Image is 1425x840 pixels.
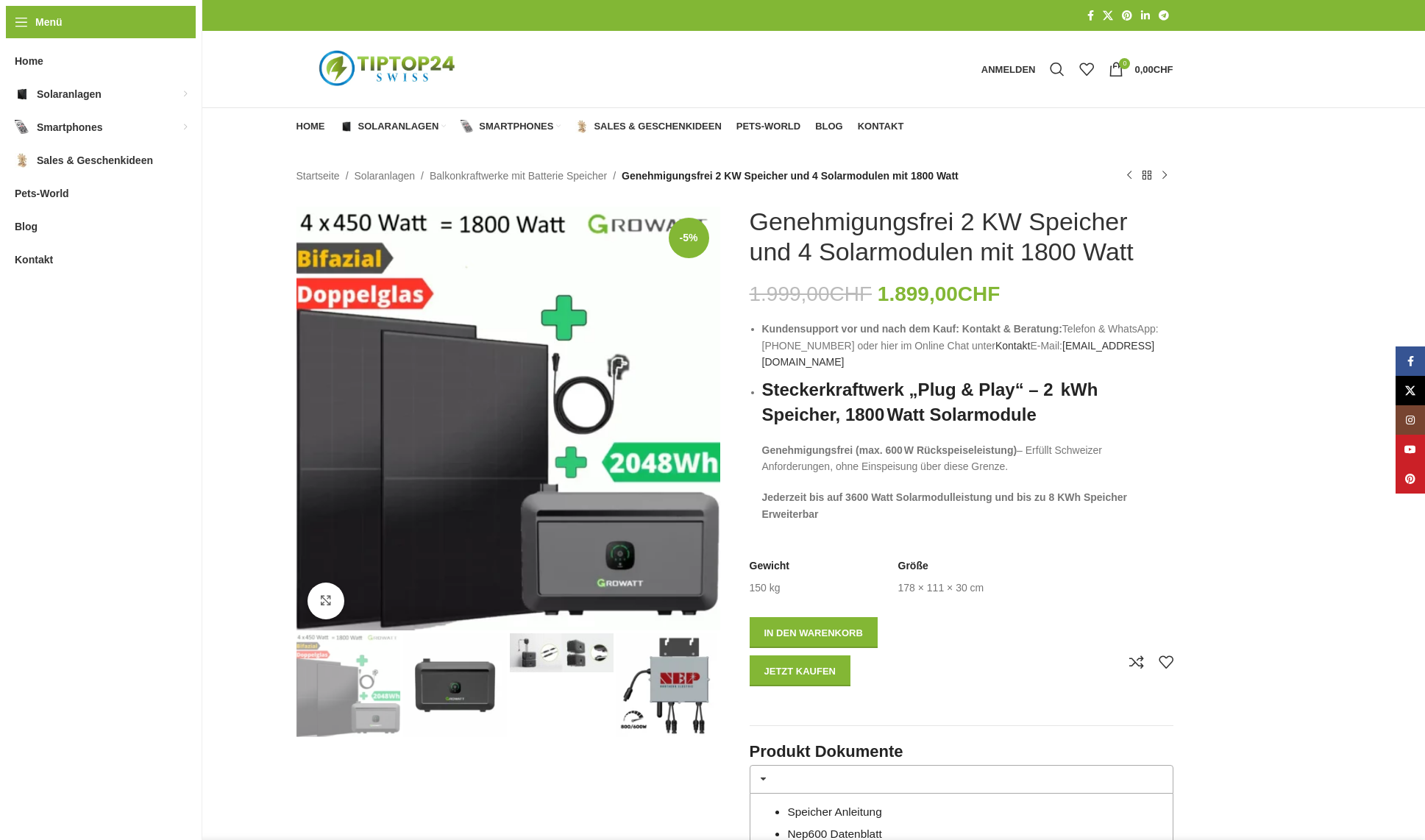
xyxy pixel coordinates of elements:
[35,14,63,30] span: Menü
[15,153,29,168] img: Sales & Geschenkideen
[1119,58,1130,69] span: 0
[750,617,878,648] button: In den Warenkorb
[296,121,325,132] span: Home
[461,112,561,141] a: Smartphones
[750,581,781,596] td: 150 kg
[1396,464,1425,494] a: Pinterest Social Link
[762,340,1155,368] a: [EMAIL_ADDRESS][DOMAIN_NAME]
[762,491,1128,519] b: Jederzeit bis auf 3600 Watt Solarmodulleistung und bis zu 8 KWh Speicher Erweiterbar
[898,559,928,574] span: Größe
[575,112,721,141] a: Sales & Geschenkideen
[1098,6,1117,26] a: X Social Link
[669,218,709,258] span: -5%
[750,282,873,305] bdi: 1.999,00
[355,168,416,184] a: Solaranlagen
[762,442,1173,475] p: – Erfüllt Schweizer Anforderungen, ohne Einspeisung über diese Grenze.
[787,805,881,818] a: Speicher Anleitung
[616,633,720,737] img: Genehmigungsfrei 2 KW Speicher und 4 Solarmodulen mit 1800 Watt – Bild 4
[296,207,720,630] img: 1800-watt
[296,168,340,184] a: Startseite
[403,633,507,737] img: Genehmigungsfrei 2 KW Speicher und 4 Solarmodulen mit 1800 Watt – Bild 2
[858,121,904,132] span: Kontakt
[1042,54,1072,84] a: Suche
[15,120,29,135] img: Smartphones
[1101,54,1180,84] a: 0 0,00CHF
[296,168,959,184] nav: Breadcrumb
[830,282,873,305] span: CHF
[1072,54,1101,84] div: Meine Wunschliste
[594,121,721,132] span: Sales & Geschenkideen
[358,121,439,132] span: Solaranlagen
[1117,6,1137,26] a: Pinterest Social Link
[1154,6,1173,26] a: Telegram Social Link
[815,121,843,132] span: Blog
[981,65,1036,74] span: Anmelden
[37,81,102,107] span: Solaranlagen
[736,112,800,141] a: Pets-World
[736,121,800,132] span: Pets-World
[15,180,69,207] span: Pets-World
[461,120,474,133] img: Smartphones
[340,120,353,133] img: Solaranlagen
[762,377,1173,427] h2: Steckerkraftwerk „Plug & Play“ – 2 kWh Speicher, 1800 Watt Solarmodule
[750,559,789,574] span: Gewicht
[1156,167,1173,185] a: Nächstes Produkt
[1137,6,1154,26] a: LinkedIn Social Link
[15,246,53,273] span: Kontakt
[878,282,1001,305] bdi: 1.899,00
[750,655,851,686] button: Jetzt kaufen
[995,340,1030,352] a: Kontakt
[1154,64,1173,75] span: CHF
[296,633,400,737] img: Genehmigungsfrei 2 KW Speicher und 4 Solarmodulen mit 1800 Watt
[750,559,1173,595] table: Produktdetails
[1396,435,1425,464] a: YouTube Social Link
[762,321,1173,370] li: Telefon & WhatsApp: [PHONE_NUMBER] oder hier im Online Chat unter E-Mail:
[575,120,589,133] img: Sales & Geschenkideen
[37,114,102,140] span: Smartphones
[1396,346,1425,376] a: Facebook Social Link
[898,581,984,596] td: 178 × 111 × 30 cm
[510,633,614,672] img: Genehmigungsfrei 2 KW Speicher und 4 Solarmodulen mit 1800 Watt – Bild 3
[296,112,325,141] a: Home
[974,54,1043,84] a: Anmelden
[1120,167,1138,185] a: Vorheriges Produkt
[1083,6,1098,26] a: Facebook Social Link
[858,112,904,141] a: Kontakt
[958,282,1001,305] span: CHF
[787,827,881,840] a: Nep600 Datenblatt
[750,741,1173,764] h3: Produkt Dokumente
[1396,376,1425,405] a: X Social Link
[430,168,607,184] a: Balkonkraftwerke mit Batterie Speicher
[750,207,1173,267] h1: Genehmigungsfrei 2 KW Speicher und 4 Solarmodulen mit 1800 Watt
[762,444,1017,456] strong: Genehmigungsfrei (max. 600 W Rückspeiseleistung)
[479,121,553,132] span: Smartphones
[762,323,959,335] strong: Kundensupport vor und nach dem Kauf:
[1134,64,1173,75] bdi: 0,00
[815,112,843,141] a: Blog
[289,112,911,141] div: Hauptnavigation
[15,213,38,240] span: Blog
[15,48,43,74] span: Home
[1396,405,1425,435] a: Instagram Social Link
[962,323,1062,335] strong: Kontakt & Beratung:
[340,112,447,141] a: Solaranlagen
[622,168,959,184] span: Genehmigungsfrei 2 KW Speicher und 4 Solarmodulen mit 1800 Watt
[15,87,29,102] img: Solaranlagen
[296,63,480,74] a: Logo der Website
[37,147,153,174] span: Sales & Geschenkideen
